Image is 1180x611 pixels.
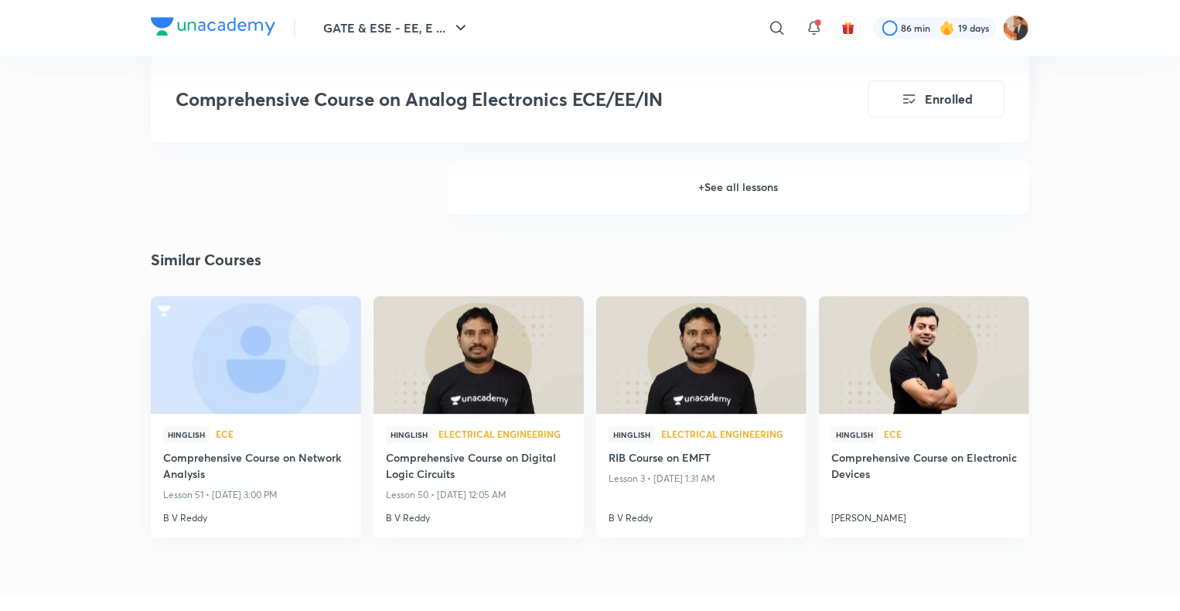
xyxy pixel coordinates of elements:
[831,449,1017,485] a: Comprehensive Course on Electronic Devices
[371,295,585,415] img: new-thumbnail
[386,449,571,485] a: Comprehensive Course on Digital Logic Circuits
[831,426,878,443] span: Hinglish
[609,426,655,443] span: Hinglish
[940,20,955,36] img: streak
[884,429,1017,440] a: ECE
[151,296,361,414] a: thumbnail
[386,426,432,443] span: Hinglish
[868,80,1004,118] button: Enrolled
[609,449,794,469] a: RIB Course on EMFT
[831,505,1017,525] a: [PERSON_NAME]
[151,248,261,271] h2: Similar Courses
[176,88,781,111] h3: Comprehensive Course on Analog Electronics ECE/EE/IN
[884,429,1017,439] span: ECE
[836,15,861,40] button: avatar
[151,17,275,36] img: Company Logo
[373,296,584,414] a: new-thumbnail
[148,295,363,415] img: thumbnail
[438,429,571,439] span: Electrical Engineering
[609,469,794,489] p: Lesson 3 • [DATE] 1:31 AM
[609,505,794,525] a: B V Reddy
[1003,15,1029,41] img: Ayush sagitra
[216,429,349,440] a: ECE
[841,21,855,35] img: avatar
[314,12,479,43] button: GATE & ESE - EE, E ...
[817,295,1031,415] img: new-thumbnail
[163,485,349,505] p: Lesson 51 • [DATE] 3:00 PM
[661,429,794,440] a: Electrical Engineering
[819,296,1029,414] a: new-thumbnail
[386,505,571,525] a: B V Reddy
[163,505,349,525] a: B V Reddy
[386,485,571,505] p: Lesson 50 • [DATE] 12:05 AM
[594,295,808,415] img: new-thumbnail
[438,429,571,440] a: Electrical Engineering
[661,429,794,439] span: Electrical Engineering
[163,426,210,443] span: Hinglish
[163,449,349,485] a: Comprehensive Course on Network Analysis
[151,17,275,39] a: Company Logo
[216,429,349,439] span: ECE
[596,296,807,414] a: new-thumbnail
[448,160,1029,214] h6: + See all lessons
